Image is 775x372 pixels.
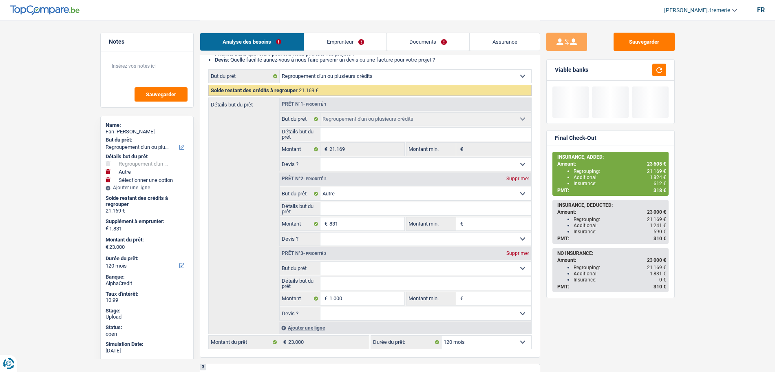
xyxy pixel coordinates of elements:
[320,143,329,156] span: €
[106,137,187,143] label: But du prêt:
[654,284,666,290] span: 310 €
[456,143,465,156] span: €
[106,308,188,314] div: Stage:
[200,33,304,51] a: Analyse des besoins
[557,209,666,215] div: Amount:
[106,208,188,214] div: 21.169 €
[215,57,532,63] li: : Quelle facilité auriez-vous à nous faire parvenir un devis ou une facture pour votre projet ?
[280,187,321,200] label: But du prêt
[280,217,321,230] label: Montant
[647,168,666,174] span: 21 169 €
[647,209,666,215] span: 23 000 €
[456,217,465,230] span: €
[574,223,666,228] div: Additional:
[209,70,280,83] label: But du prêt
[106,280,188,287] div: AlphaCredit
[303,102,327,106] span: - Priorité 1
[135,87,188,102] button: Sauvegarder
[279,336,288,349] span: €
[654,229,666,235] span: 590 €
[303,251,327,256] span: - Priorité 3
[106,297,188,303] div: 10.99
[280,292,321,305] label: Montant
[557,284,666,290] div: PMT:
[574,181,666,186] div: Insurance:
[106,195,188,208] div: Solde restant des crédits à regrouper
[106,153,188,160] div: Détails but du prêt
[555,66,588,73] div: Viable banks
[574,271,666,277] div: Additional:
[658,4,737,17] a: [PERSON_NAME].tremerie
[406,292,456,305] label: Montant min.
[280,113,321,126] label: But du prêt
[106,348,188,354] div: [DATE]
[654,188,666,193] span: 318 €
[106,244,108,250] span: €
[280,232,321,246] label: Devis ?
[106,324,188,331] div: Status:
[109,38,185,45] h5: Notes
[504,251,531,256] div: Supprimer
[320,217,329,230] span: €
[557,161,666,167] div: Amount:
[654,181,666,186] span: 612 €
[209,98,279,107] label: Détails but du prêt
[650,223,666,228] span: 1 241 €
[146,92,176,97] span: Sauvegarder
[757,6,765,14] div: fr
[557,202,666,208] div: INSURANCE, DEDUCTED:
[106,237,187,243] label: Montant du prêt:
[106,122,188,128] div: Name:
[574,217,666,222] div: Regrouping:
[106,331,188,337] div: open
[299,87,318,93] span: 21.169 €
[664,7,730,14] span: [PERSON_NAME].tremerie
[371,336,442,349] label: Durée du prêt:
[280,202,321,215] label: Détails but du prêt
[387,33,470,51] a: Documents
[470,33,540,51] a: Assurance
[555,135,596,142] div: Final Check-Out
[647,161,666,167] span: 23 605 €
[557,154,666,160] div: INSURANCE, ADDED:
[557,236,666,241] div: PMT:
[280,143,321,156] label: Montant
[574,175,666,180] div: Additional:
[659,277,666,283] span: 0 €
[574,265,666,270] div: Regrouping:
[320,292,329,305] span: €
[280,262,321,275] label: But du prêt
[10,5,79,15] img: TopCompare Logo
[280,102,329,107] div: Prêt n°1
[614,33,675,51] button: Sauvegarder
[456,292,465,305] span: €
[215,57,228,63] span: Devis
[557,250,666,256] div: NO INSURANCE:
[280,277,321,290] label: Détails but du prêt
[209,336,279,349] label: Montant du prêt
[574,229,666,235] div: Insurance:
[647,217,666,222] span: 21 169 €
[106,218,187,225] label: Supplément à emprunter:
[406,143,456,156] label: Montant min.
[574,168,666,174] div: Regrouping:
[647,265,666,270] span: 21 169 €
[650,271,666,277] span: 1 831 €
[279,322,531,334] div: Ajouter une ligne
[106,185,188,190] div: Ajouter une ligne
[211,87,298,93] span: Solde restant des crédits à regrouper
[504,176,531,181] div: Supprimer
[654,236,666,241] span: 310 €
[280,128,321,141] label: Détails but du prêt
[280,307,321,320] label: Devis ?
[280,176,329,182] div: Prêt n°2
[106,314,188,320] div: Upload
[304,33,386,51] a: Emprunteur
[106,255,187,262] label: Durée du prêt:
[280,251,329,256] div: Prêt n°3
[557,257,666,263] div: Amount:
[647,257,666,263] span: 23 000 €
[406,217,456,230] label: Montant min.
[106,291,188,297] div: Taux d'intérêt:
[200,364,206,370] div: 3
